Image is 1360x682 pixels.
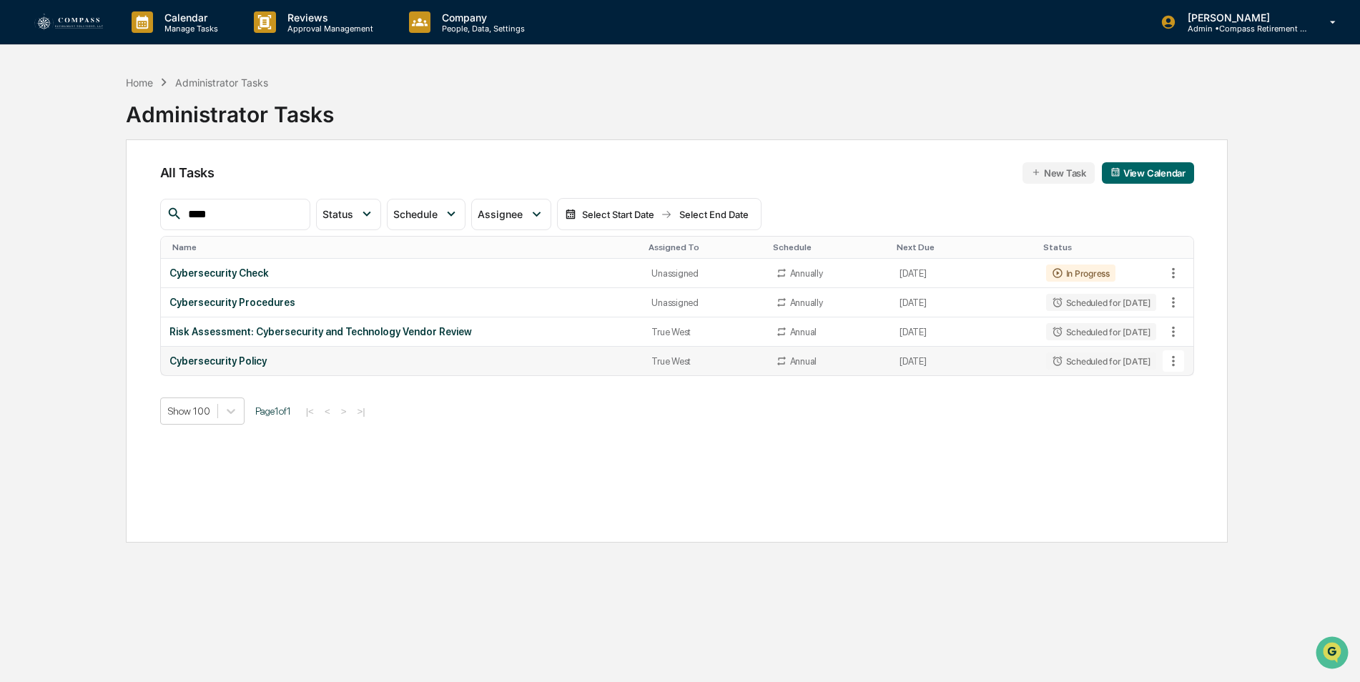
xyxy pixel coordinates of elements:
img: 1746055101610-c473b297-6a78-478c-a979-82029cc54cd1 [14,109,40,135]
div: In Progress [1046,265,1115,282]
p: Manage Tasks [153,24,225,34]
div: Scheduled for [DATE] [1046,323,1156,340]
img: calendar [565,209,576,220]
p: Admin • Compass Retirement Solutions [1176,24,1309,34]
div: Start new chat [49,109,235,124]
div: Risk Assessment: Cybersecurity and Technology Vendor Review [169,326,635,337]
td: [DATE] [891,347,1037,375]
span: Preclearance [29,180,92,194]
div: 🗄️ [104,182,115,193]
iframe: Open customer support [1314,635,1353,673]
p: People, Data, Settings [430,24,532,34]
span: Schedule [393,208,438,220]
div: Annual [790,356,817,367]
img: logo [34,14,103,31]
button: >| [353,405,369,417]
div: Select Start Date [579,209,658,220]
div: Toggle SortBy [773,242,885,252]
p: Company [430,11,532,24]
img: arrow right [661,209,672,220]
button: |< [302,405,318,417]
button: New Task [1023,162,1095,184]
span: Attestations [118,180,177,194]
div: Administrator Tasks [126,90,334,127]
div: Cybersecurity Procedures [169,297,635,308]
div: Annually [790,297,823,308]
button: < [320,405,335,417]
div: 🖐️ [14,182,26,193]
div: True West [651,356,758,367]
p: Reviews [276,11,380,24]
a: 🖐️Preclearance [9,174,98,200]
a: 🔎Data Lookup [9,202,96,227]
div: Toggle SortBy [649,242,761,252]
div: Toggle SortBy [1043,242,1159,252]
div: 🔎 [14,209,26,220]
span: Assignee [478,208,523,220]
td: [DATE] [891,317,1037,347]
div: Scheduled for [DATE] [1046,294,1156,311]
div: Toggle SortBy [897,242,1031,252]
div: Toggle SortBy [172,242,638,252]
span: All Tasks [160,165,215,180]
div: Toggle SortBy [1165,242,1193,252]
div: Scheduled for [DATE] [1046,352,1156,370]
div: True West [651,327,758,337]
div: Cybersecurity Policy [169,355,635,367]
div: Cybersecurity Check [169,267,635,279]
div: Administrator Tasks [175,76,268,89]
button: > [337,405,351,417]
p: [PERSON_NAME] [1176,11,1309,24]
img: calendar [1110,167,1120,177]
span: Data Lookup [29,207,90,222]
td: [DATE] [891,288,1037,317]
div: We're available if you need us! [49,124,181,135]
span: Pylon [142,242,173,253]
span: Page 1 of 1 [255,405,291,417]
a: 🗄️Attestations [98,174,183,200]
button: View Calendar [1102,162,1194,184]
span: Status [322,208,353,220]
p: Approval Management [276,24,380,34]
div: Annual [790,327,817,337]
div: Home [126,76,153,89]
div: Unassigned [651,297,758,308]
div: Unassigned [651,268,758,279]
a: Powered byPylon [101,242,173,253]
p: How can we help? [14,30,260,53]
td: [DATE] [891,259,1037,288]
p: Calendar [153,11,225,24]
div: Select End Date [675,209,754,220]
button: Start new chat [243,114,260,131]
div: Annually [790,268,823,279]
